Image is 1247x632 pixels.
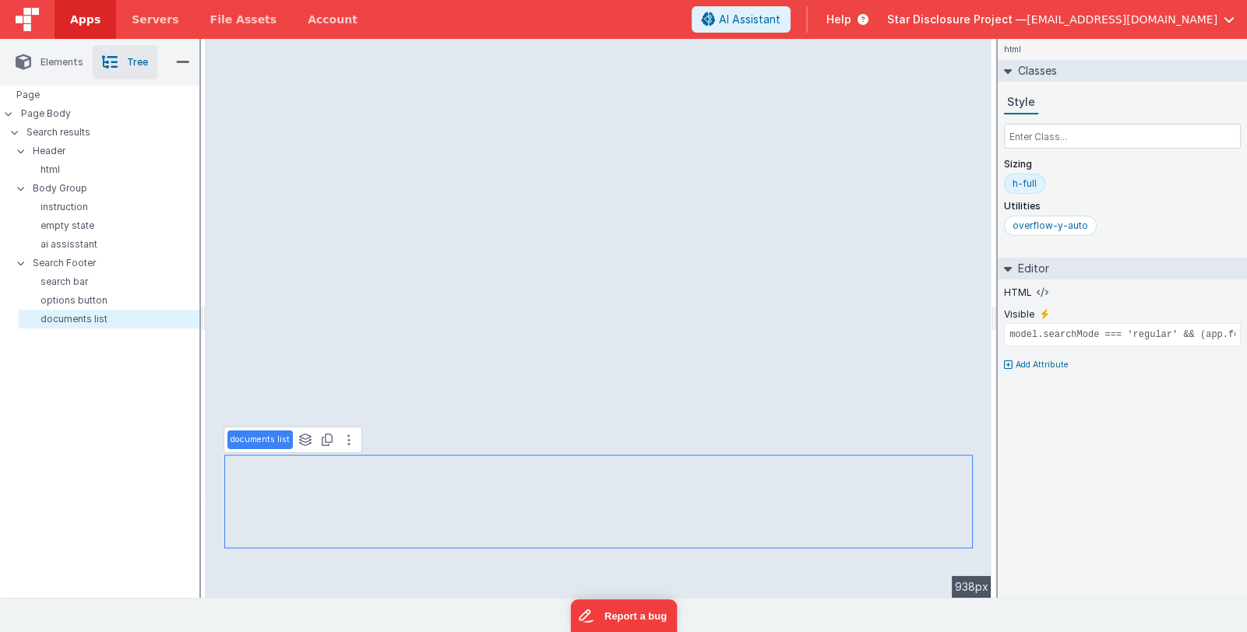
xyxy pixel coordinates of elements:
p: Utilities [1004,200,1241,212]
button: Add Attribute [1004,359,1241,371]
button: AI Assistant [692,6,791,33]
p: Header [33,142,199,160]
p: Page Body [21,107,200,120]
label: Visible [1004,308,1034,321]
h4: html [998,39,1027,60]
p: html [25,163,199,176]
p: Body Group [33,180,199,197]
h2: Classes [1012,60,1057,82]
span: Elements [41,56,83,68]
span: Apps [70,12,100,27]
p: search bar [25,276,199,288]
p: Search results [26,124,199,141]
iframe: Marker.io feedback button [570,599,677,632]
div: h-full [1013,177,1037,190]
h2: Editor [1012,258,1049,279]
p: empty state [25,219,199,232]
p: Add Attribute [1016,359,1069,371]
span: Servers [132,12,178,27]
span: Help [826,12,851,27]
div: --> [206,39,992,598]
p: documents list [25,313,199,325]
span: AI Assistant [719,12,780,27]
p: Search Footer [33,255,199,272]
span: Tree [127,56,148,68]
span: Star Disclosure Project — [887,12,1027,27]
p: ai assisstant [25,238,199,251]
p: instruction [25,201,199,213]
button: Star Disclosure Project — [EMAIL_ADDRESS][DOMAIN_NAME] [887,12,1235,27]
button: Style [1004,91,1038,114]
div: overflow-y-auto [1013,219,1088,232]
p: documents list [231,434,290,446]
span: [EMAIL_ADDRESS][DOMAIN_NAME] [1027,12,1217,27]
label: HTML [1004,286,1032,299]
p: options button [25,294,199,307]
input: Enter Class... [1004,124,1241,149]
span: File Assets [210,12,277,27]
div: 938px [952,576,992,598]
p: Sizing [1004,158,1241,170]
